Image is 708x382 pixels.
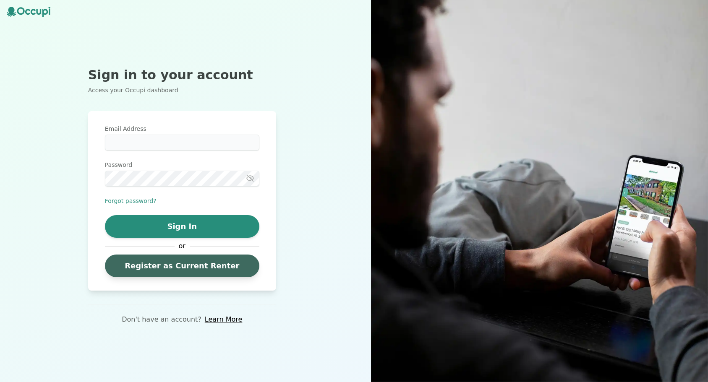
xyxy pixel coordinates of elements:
[88,68,276,83] h2: Sign in to your account
[105,255,259,277] a: Register as Current Renter
[105,161,259,169] label: Password
[122,314,201,325] p: Don't have an account?
[205,314,242,325] a: Learn More
[105,215,259,238] button: Sign In
[175,241,190,251] span: or
[105,197,157,205] button: Forgot password?
[105,125,259,133] label: Email Address
[88,86,276,94] p: Access your Occupi dashboard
